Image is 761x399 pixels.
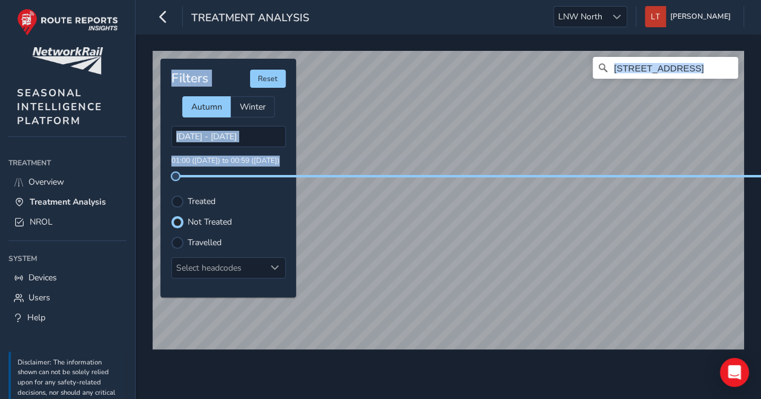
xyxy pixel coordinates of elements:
span: Users [28,292,50,303]
span: Winter [240,101,266,113]
img: diamond-layout [645,6,666,27]
div: Winter [231,96,275,117]
span: Overview [28,176,64,188]
span: Treatment Analysis [30,196,106,208]
a: Help [8,308,127,328]
label: Treated [188,197,216,206]
h4: Filters [171,71,208,86]
p: 01:00 ([DATE]) to 00:59 ([DATE]) [171,156,286,167]
button: Reset [250,70,286,88]
input: Search [593,57,738,79]
a: Treatment Analysis [8,192,127,212]
span: Devices [28,272,57,283]
canvas: Map [153,51,744,358]
span: LNW North [554,7,607,27]
span: [PERSON_NAME] [670,6,731,27]
a: NROL [8,212,127,232]
div: Open Intercom Messenger [720,358,749,387]
label: Not Treated [188,218,232,226]
span: Treatment Analysis [191,10,309,27]
a: Devices [8,268,127,288]
div: Select headcodes [172,258,265,278]
span: NROL [30,216,53,228]
button: [PERSON_NAME] [645,6,735,27]
label: Travelled [188,239,222,247]
a: Users [8,288,127,308]
span: Help [27,312,45,323]
div: Autumn [182,96,231,117]
img: customer logo [32,47,103,74]
img: rr logo [17,8,118,36]
a: Overview [8,172,127,192]
div: System [8,249,127,268]
span: SEASONAL INTELLIGENCE PLATFORM [17,86,102,128]
div: Treatment [8,154,127,172]
span: Autumn [191,101,222,113]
